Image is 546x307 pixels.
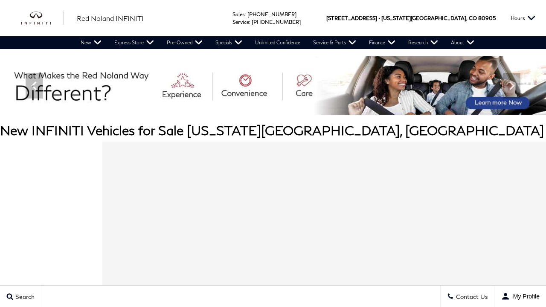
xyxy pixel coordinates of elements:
span: Red Noland INFINITI [77,14,144,22]
a: [PHONE_NUMBER] [247,11,296,17]
a: Service & Parts [307,36,363,49]
a: Research [402,36,444,49]
span: : [245,11,246,17]
span: Contact Us [454,293,488,300]
a: About [444,36,481,49]
span: Service [232,19,249,25]
span: Search [13,293,35,300]
a: [PHONE_NUMBER] [252,19,301,25]
a: Red Noland INFINITI [77,13,144,23]
button: user-profile-menu [495,286,546,307]
a: Finance [363,36,402,49]
a: Unlimited Confidence [249,36,307,49]
span: My Profile [510,293,540,300]
a: infiniti [21,12,64,25]
img: INFINITI [21,12,64,25]
a: Express Store [108,36,160,49]
a: [STREET_ADDRESS] • [US_STATE][GEOGRAPHIC_DATA], CO 80905 [326,15,496,21]
a: Specials [209,36,249,49]
span: Sales [232,11,245,17]
a: Pre-Owned [160,36,209,49]
span: : [249,19,250,25]
a: New [74,36,108,49]
nav: Main Navigation [74,36,481,49]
